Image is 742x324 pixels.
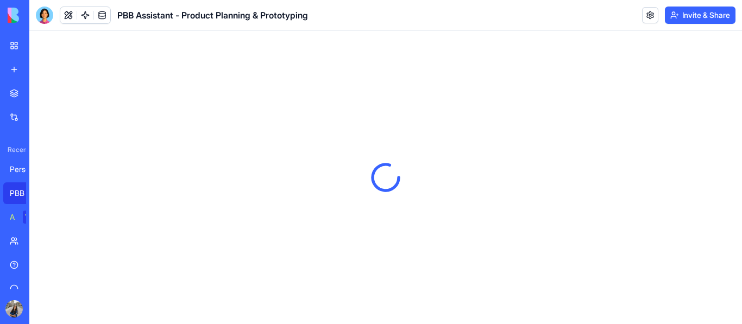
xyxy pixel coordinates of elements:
[3,182,47,204] a: PBB Assistant - Product Planning & Prototyping
[8,8,75,23] img: logo
[10,188,40,199] div: PBB Assistant - Product Planning & Prototyping
[665,7,735,24] button: Invite & Share
[3,158,47,180] a: Persona Builder
[10,164,40,175] div: Persona Builder
[3,206,47,228] a: AI Logo GeneratorTRY
[10,212,15,223] div: AI Logo Generator
[3,145,26,154] span: Recent
[117,9,308,22] span: PBB Assistant - Product Planning & Prototyping
[5,300,23,317] img: ACg8ocJS-9hGdOMT5TvBAAAZTVLCPRTcf9IhvAis1Mnt2d6yCdZYbHaQ=s96-c
[23,211,40,224] div: TRY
